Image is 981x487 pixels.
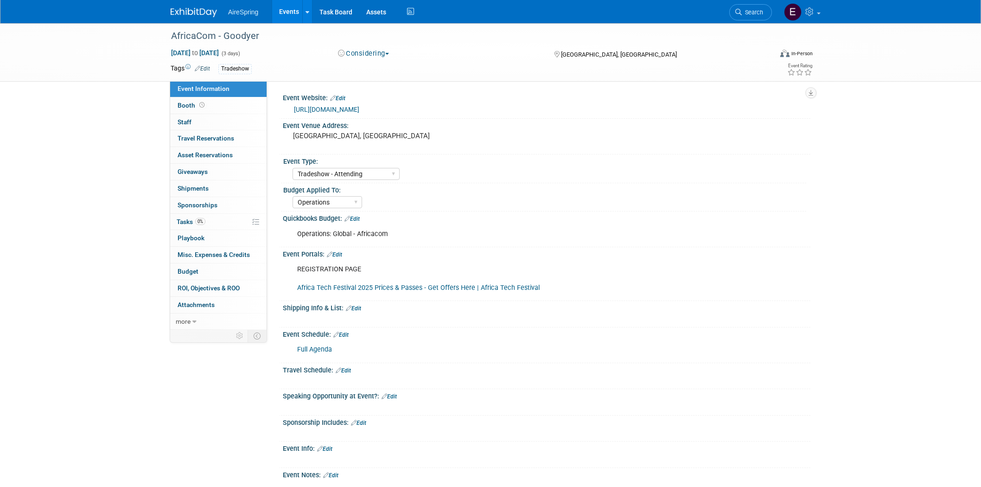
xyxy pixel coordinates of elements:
[283,119,810,130] div: Event Venue Address:
[294,106,359,113] a: [URL][DOMAIN_NAME]
[323,472,338,479] a: Edit
[283,389,810,401] div: Speaking Opportunity at Event?:
[178,151,233,159] span: Asset Reservations
[177,218,205,225] span: Tasks
[351,420,366,426] a: Edit
[171,49,219,57] span: [DATE] [DATE]
[176,318,191,325] span: more
[170,214,267,230] a: Tasks0%
[717,48,813,62] div: Event Format
[178,185,209,192] span: Shipments
[297,346,332,353] a: Full Agenda
[170,263,267,280] a: Budget
[283,154,806,166] div: Event Type:
[297,284,540,292] a: Africa Tech Festival 2025 Prices & Passes - Get Offers Here | Africa Tech Festival
[171,64,210,74] td: Tags
[178,102,206,109] span: Booth
[178,268,198,275] span: Budget
[221,51,240,57] span: (3 days)
[317,446,332,452] a: Edit
[283,91,810,103] div: Event Website:
[293,132,492,140] pre: [GEOGRAPHIC_DATA], [GEOGRAPHIC_DATA]
[283,247,810,259] div: Event Portals:
[170,97,267,114] a: Booth
[195,65,210,72] a: Edit
[170,81,267,97] a: Event Information
[178,251,250,258] span: Misc. Expenses & Credits
[170,180,267,197] a: Shipments
[327,251,342,258] a: Edit
[780,50,790,57] img: Format-Inperson.png
[283,442,810,454] div: Event Info:
[228,8,258,16] span: AireSpring
[170,114,267,130] a: Staff
[170,280,267,296] a: ROI, Objectives & ROO
[170,130,267,147] a: Travel Reservations
[283,468,810,480] div: Event Notes:
[191,49,199,57] span: to
[333,332,349,338] a: Edit
[232,330,248,342] td: Personalize Event Tab Strip
[283,327,810,340] div: Event Schedule:
[178,85,229,92] span: Event Information
[742,9,763,16] span: Search
[283,416,810,428] div: Sponsorship Includes:
[291,260,708,297] div: REGISTRATION PAGE
[170,164,267,180] a: Giveaways
[291,225,708,243] div: Operations: Global - Africacom
[171,8,217,17] img: ExhibitDay
[784,3,802,21] img: erica arjona
[335,49,393,58] button: Considering
[170,314,267,330] a: more
[561,51,677,58] span: [GEOGRAPHIC_DATA], [GEOGRAPHIC_DATA]
[170,247,267,263] a: Misc. Expenses & Credits
[218,64,252,74] div: Tradeshow
[248,330,267,342] td: Toggle Event Tabs
[283,183,806,195] div: Budget Applied To:
[178,118,191,126] span: Staff
[729,4,772,20] a: Search
[178,301,215,308] span: Attachments
[178,234,204,242] span: Playbook
[197,102,206,109] span: Booth not reserved yet
[344,216,360,222] a: Edit
[170,147,267,163] a: Asset Reservations
[170,230,267,246] a: Playbook
[283,211,810,224] div: Quickbooks Budget:
[791,50,813,57] div: In-Person
[178,135,234,142] span: Travel Reservations
[170,297,267,313] a: Attachments
[283,301,810,313] div: Shipping Info & List:
[178,168,208,175] span: Giveaways
[336,367,351,374] a: Edit
[178,284,240,292] span: ROI, Objectives & ROO
[382,393,397,400] a: Edit
[346,305,361,312] a: Edit
[787,64,812,68] div: Event Rating
[170,197,267,213] a: Sponsorships
[168,28,758,45] div: AfricaCom - Goodyer
[178,201,217,209] span: Sponsorships
[283,363,810,375] div: Travel Schedule:
[330,95,345,102] a: Edit
[195,218,205,225] span: 0%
